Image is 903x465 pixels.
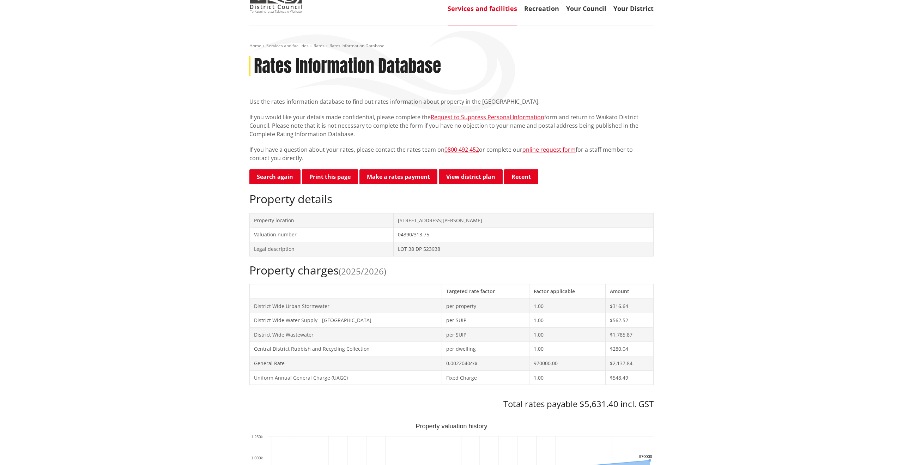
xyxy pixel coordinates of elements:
[250,299,442,313] td: District Wide Urban Stormwater
[339,265,386,277] span: (2025/2026)
[249,43,654,49] nav: breadcrumb
[249,145,654,162] p: If you have a question about your rates, please contact the rates team on or complete our for a s...
[302,169,358,184] button: Print this page
[442,284,529,298] th: Targeted rate factor
[249,97,654,106] p: Use the rates information database to find out rates information about property in the [GEOGRAPHI...
[442,313,529,328] td: per SUIP
[393,228,653,242] td: 04390/313.75
[529,356,606,370] td: 970000.00
[250,356,442,370] td: General Rate
[250,342,442,356] td: Central District Rubbish and Recycling Collection
[359,169,437,184] a: Make a rates payment
[329,43,384,49] span: Rates Information Database
[566,4,606,13] a: Your Council
[606,327,654,342] td: $1,785.87
[249,169,301,184] a: Search again
[606,313,654,328] td: $562.52
[529,327,606,342] td: 1.00
[250,228,394,242] td: Valuation number
[529,284,606,298] th: Factor applicable
[250,242,394,256] td: Legal description
[606,299,654,313] td: $316.64
[250,370,442,385] td: Uniform Annual General Charge (UAGC)
[529,342,606,356] td: 1.00
[439,169,503,184] a: View district plan
[522,146,576,153] a: online request form
[639,454,652,459] text: 970000
[250,213,394,228] td: Property location
[431,113,544,121] a: Request to Suppress Personal Information
[606,284,654,298] th: Amount
[251,456,263,460] text: 1 000k
[504,169,538,184] button: Recent
[393,213,653,228] td: [STREET_ADDRESS][PERSON_NAME]
[442,299,529,313] td: per property
[266,43,309,49] a: Services and facilities
[249,192,654,206] h2: Property details
[249,399,654,409] h3: Total rates payable $5,631.40 incl. GST
[448,4,517,13] a: Services and facilities
[444,146,479,153] a: 0800 492 452
[250,313,442,328] td: District Wide Water Supply - [GEOGRAPHIC_DATA]
[529,313,606,328] td: 1.00
[254,56,441,77] h1: Rates Information Database
[249,113,654,138] p: If you would like your details made confidential, please complete the form and return to Waikato ...
[442,370,529,385] td: Fixed Charge
[529,370,606,385] td: 1.00
[416,423,487,430] text: Property valuation history
[871,435,896,461] iframe: Messenger Launcher
[393,242,653,256] td: LOT 38 DP 523938
[250,327,442,342] td: District Wide Wastewater
[648,459,651,462] path: Sunday, Jun 30, 12:00, 970,000. Capital Value.
[251,435,263,439] text: 1 250k
[249,264,654,277] h2: Property charges
[442,342,529,356] td: per dwelling
[314,43,325,49] a: Rates
[524,4,559,13] a: Recreation
[442,327,529,342] td: per SUIP
[249,43,261,49] a: Home
[529,299,606,313] td: 1.00
[606,356,654,370] td: $2,137.84
[442,356,529,370] td: 0.0022040c/$
[606,370,654,385] td: $548.49
[606,342,654,356] td: $280.04
[613,4,654,13] a: Your District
